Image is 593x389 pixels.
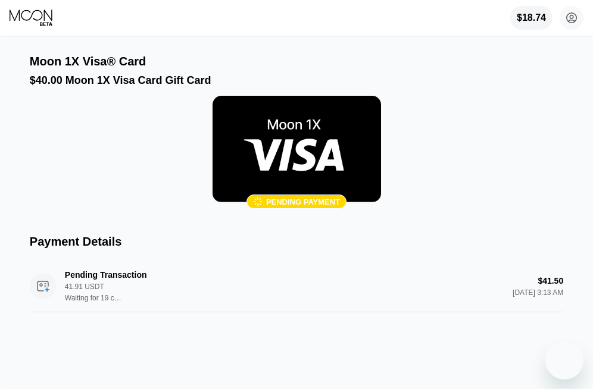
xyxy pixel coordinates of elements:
[513,288,563,297] div: [DATE] 3:13 AM
[65,270,184,280] div: Pending Transaction
[266,197,340,206] div: Pending payment
[510,6,553,30] div: $18.74
[30,74,563,87] div: $40.00 Moon 1X Visa Card Gift Card
[253,197,263,207] div: 
[517,12,546,23] div: $18.74
[545,341,583,379] iframe: Button to launch messaging window
[30,55,146,68] div: Moon 1X Visa® Card
[65,283,124,291] div: 41.91 USDT
[538,276,563,286] div: $41.50
[65,294,124,302] div: Waiting for 19 confirmations
[30,235,563,249] div: Payment Details
[30,261,563,312] div: Pending Transaction41.91 USDTWaiting for 19 confirmations$41.50[DATE] 3:13 AM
